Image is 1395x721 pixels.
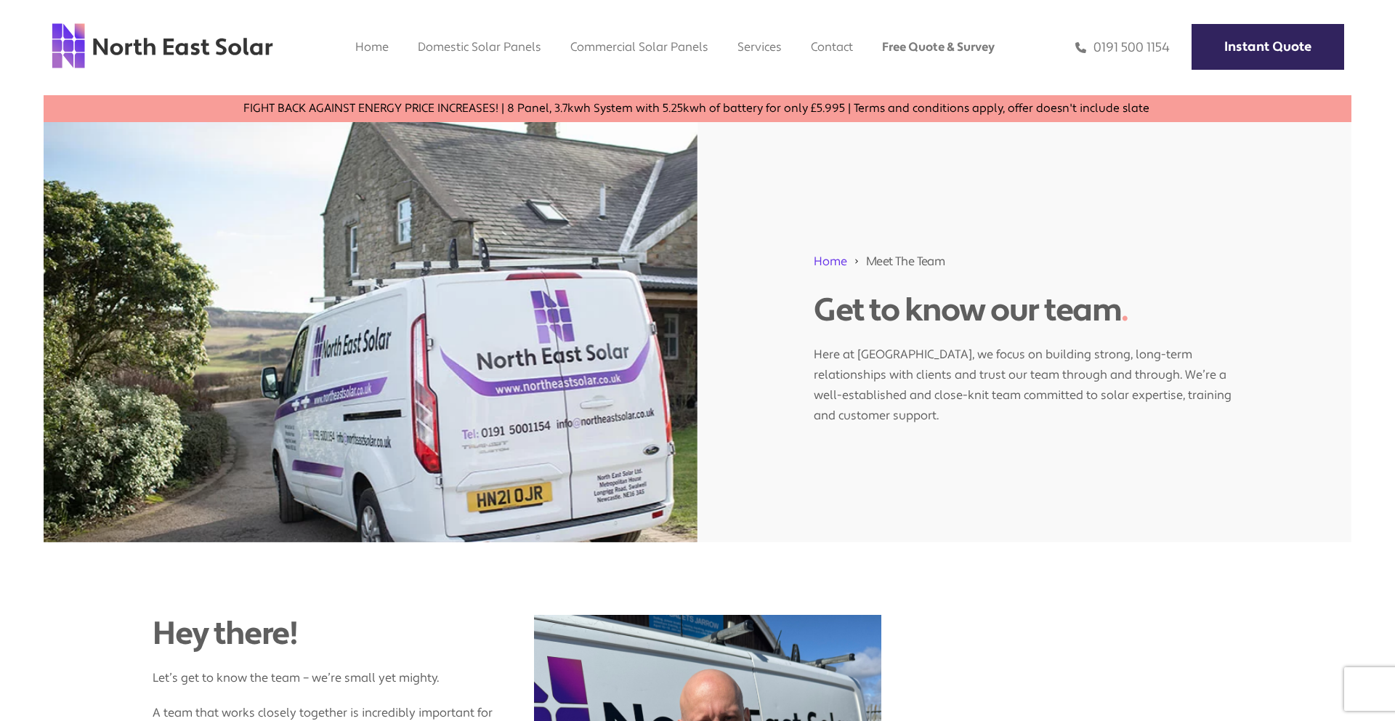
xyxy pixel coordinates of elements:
[1075,39,1170,56] a: 0191 500 1154
[1192,24,1344,70] a: Instant Quote
[814,291,1235,330] h1: Get to know our team
[1075,39,1086,56] img: phone icon
[811,39,853,55] a: Contact
[882,39,995,55] a: Free Quote & Survey
[853,253,860,270] img: 211688_forward_arrow_icon.svg
[355,39,389,55] a: Home
[418,39,541,55] a: Domestic Solar Panels
[1121,290,1128,331] span: .
[44,122,697,542] img: NE SOLAR VAN
[866,253,945,270] span: Meet The Team
[737,39,782,55] a: Services
[814,254,847,269] a: Home
[51,22,274,70] img: north east solar logo
[570,39,708,55] a: Commercial Solar Panels
[814,330,1235,426] p: Here at [GEOGRAPHIC_DATA], we focus on building strong, long-term relationships with clients and ...
[153,615,534,653] div: Hey there!
[153,653,534,688] p: Let’s get to know the team – we’re small yet mighty.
